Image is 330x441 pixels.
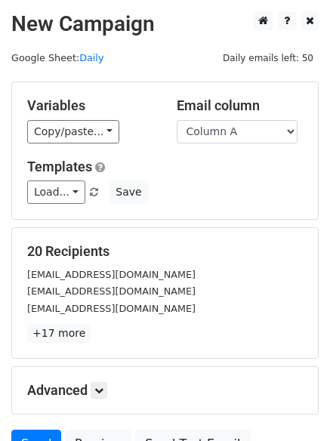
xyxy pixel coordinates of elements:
[11,52,103,63] small: Google Sheet:
[109,180,148,204] button: Save
[27,243,303,260] h5: 20 Recipients
[27,285,196,297] small: [EMAIL_ADDRESS][DOMAIN_NAME]
[27,180,85,204] a: Load...
[27,382,303,399] h5: Advanced
[27,159,92,174] a: Templates
[27,324,91,343] a: +17 more
[79,52,103,63] a: Daily
[177,97,304,114] h5: Email column
[27,120,119,143] a: Copy/paste...
[254,369,330,441] iframe: Chat Widget
[27,303,196,314] small: [EMAIL_ADDRESS][DOMAIN_NAME]
[27,269,196,280] small: [EMAIL_ADDRESS][DOMAIN_NAME]
[217,52,319,63] a: Daily emails left: 50
[27,97,154,114] h5: Variables
[217,50,319,66] span: Daily emails left: 50
[11,11,319,37] h2: New Campaign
